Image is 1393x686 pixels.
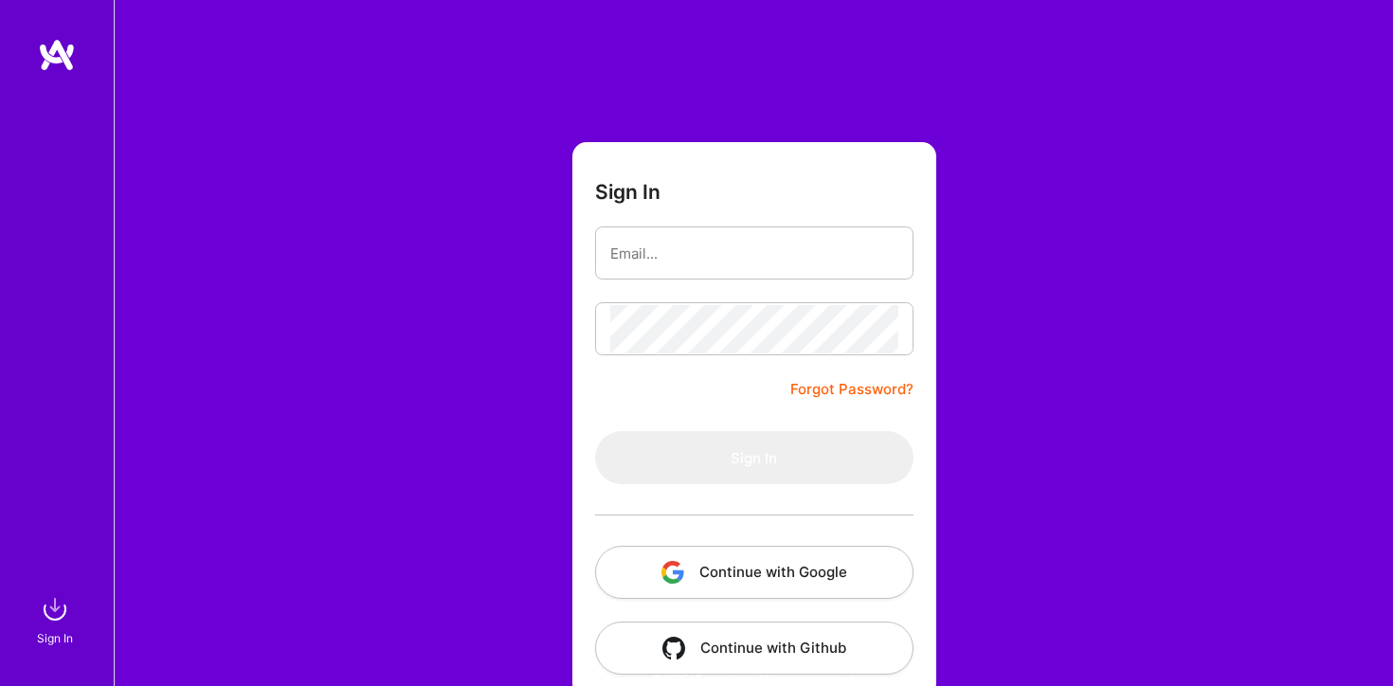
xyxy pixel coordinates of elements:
h3: Sign In [595,180,660,204]
img: icon [662,637,685,659]
button: Continue with Google [595,546,914,599]
a: Forgot Password? [790,378,914,401]
button: Sign In [595,431,914,484]
img: sign in [36,590,74,628]
img: logo [38,38,76,72]
button: Continue with Github [595,622,914,675]
img: icon [661,561,684,584]
input: Email... [610,229,898,278]
a: sign inSign In [40,590,74,648]
div: Sign In [37,628,73,648]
